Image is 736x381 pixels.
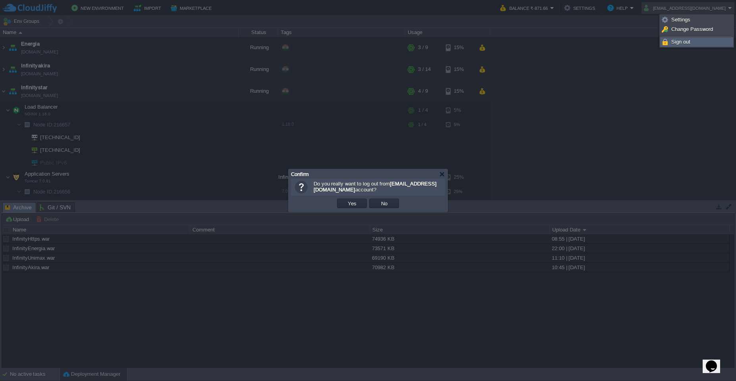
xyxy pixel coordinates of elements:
[379,200,390,207] button: No
[314,181,437,193] span: Do you really want to log out from account?
[661,15,733,24] a: Settings
[671,39,690,45] span: Sign out
[703,349,728,373] iframe: chat widget
[661,25,733,34] a: Change Password
[314,181,437,193] b: [EMAIL_ADDRESS][DOMAIN_NAME]
[661,38,733,46] a: Sign out
[671,26,713,32] span: Change Password
[345,200,359,207] button: Yes
[291,171,309,177] span: Confirm
[671,17,690,23] span: Settings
